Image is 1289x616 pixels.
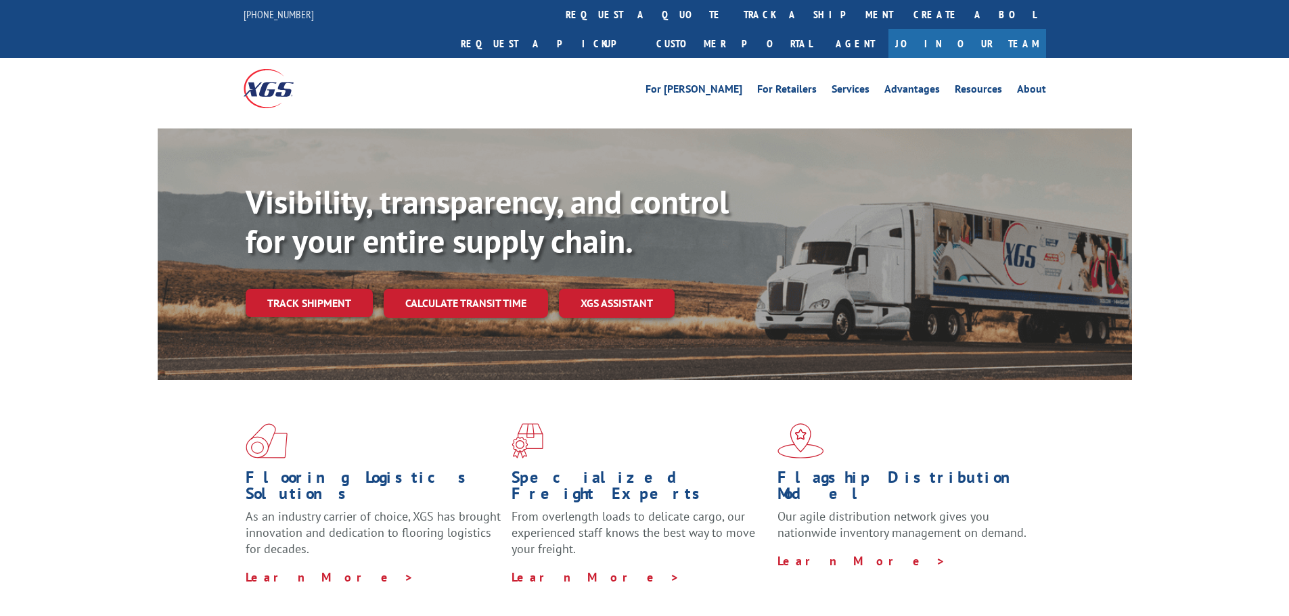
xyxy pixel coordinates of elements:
a: Learn More > [246,569,414,585]
a: [PHONE_NUMBER] [244,7,314,21]
a: Customer Portal [646,29,822,58]
p: From overlength loads to delicate cargo, our experienced staff knows the best way to move your fr... [512,508,767,569]
span: Our agile distribution network gives you nationwide inventory management on demand. [777,508,1026,540]
a: Learn More > [777,553,946,569]
img: xgs-icon-focused-on-flooring-red [512,423,543,458]
a: Calculate transit time [384,289,548,318]
a: XGS ASSISTANT [559,289,675,318]
a: Agent [822,29,888,58]
a: Track shipment [246,289,373,317]
img: xgs-icon-total-supply-chain-intelligence-red [246,423,288,458]
a: For [PERSON_NAME] [646,84,742,99]
h1: Flagship Distribution Model [777,469,1033,508]
a: Learn More > [512,569,680,585]
a: Services [832,84,869,99]
a: Request a pickup [451,29,646,58]
span: As an industry carrier of choice, XGS has brought innovation and dedication to flooring logistics... [246,508,501,556]
a: Join Our Team [888,29,1046,58]
a: Resources [955,84,1002,99]
a: For Retailers [757,84,817,99]
b: Visibility, transparency, and control for your entire supply chain. [246,181,729,262]
a: About [1017,84,1046,99]
img: xgs-icon-flagship-distribution-model-red [777,423,824,458]
a: Advantages [884,84,940,99]
h1: Flooring Logistics Solutions [246,469,501,508]
h1: Specialized Freight Experts [512,469,767,508]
